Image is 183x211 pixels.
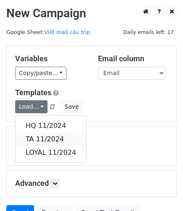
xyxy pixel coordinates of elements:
a: LOYAL 11/2024 [16,146,86,159]
span: Daily emails left: 17 [120,28,177,37]
h2: New Campaign [6,6,177,21]
a: Load... [15,100,48,113]
a: Templates [15,88,51,97]
a: Copy/paste... [15,67,66,80]
button: Save [61,100,82,113]
h5: Recipients [15,135,168,144]
iframe: Chat Widget [141,171,183,211]
a: Viết mail câu trip [44,29,90,35]
h5: Email column [98,54,168,63]
a: TA 11/2024 [16,133,86,146]
small: Google Sheet: [6,29,90,35]
a: Daily emails left: 17 [120,29,177,35]
h5: Variables [15,54,85,63]
div: Loading... [15,135,168,157]
a: HQ 11/2024 [16,119,86,133]
h5: Advanced [15,179,168,188]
